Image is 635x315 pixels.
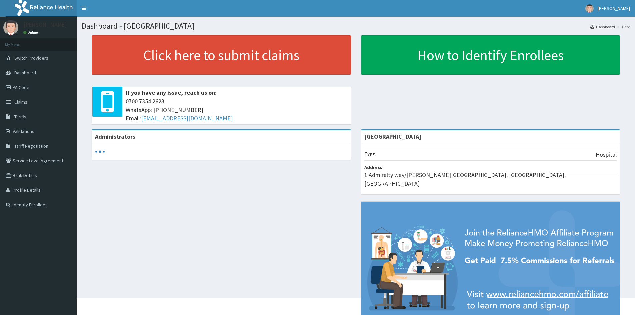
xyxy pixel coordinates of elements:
[141,114,233,122] a: [EMAIL_ADDRESS][DOMAIN_NAME]
[585,4,594,13] img: User Image
[23,30,39,35] a: Online
[364,151,375,157] b: Type
[364,164,382,170] b: Address
[14,114,26,120] span: Tariffs
[82,22,630,30] h1: Dashboard - [GEOGRAPHIC_DATA]
[14,143,48,149] span: Tariff Negotiation
[364,171,617,188] p: 1 Admiralty way/[PERSON_NAME][GEOGRAPHIC_DATA], [GEOGRAPHIC_DATA], [GEOGRAPHIC_DATA]
[596,150,617,159] p: Hospital
[590,24,615,30] a: Dashboard
[598,5,630,11] span: [PERSON_NAME]
[23,22,67,28] p: [PERSON_NAME]
[95,147,105,157] svg: audio-loading
[126,97,348,123] span: 0700 7354 2623 WhatsApp: [PHONE_NUMBER] Email:
[14,99,27,105] span: Claims
[95,133,135,140] b: Administrators
[14,70,36,76] span: Dashboard
[364,133,421,140] strong: [GEOGRAPHIC_DATA]
[361,35,620,75] a: How to Identify Enrollees
[126,89,217,96] b: If you have any issue, reach us on:
[14,55,48,61] span: Switch Providers
[3,20,18,35] img: User Image
[92,35,351,75] a: Click here to submit claims
[616,24,630,30] li: Here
